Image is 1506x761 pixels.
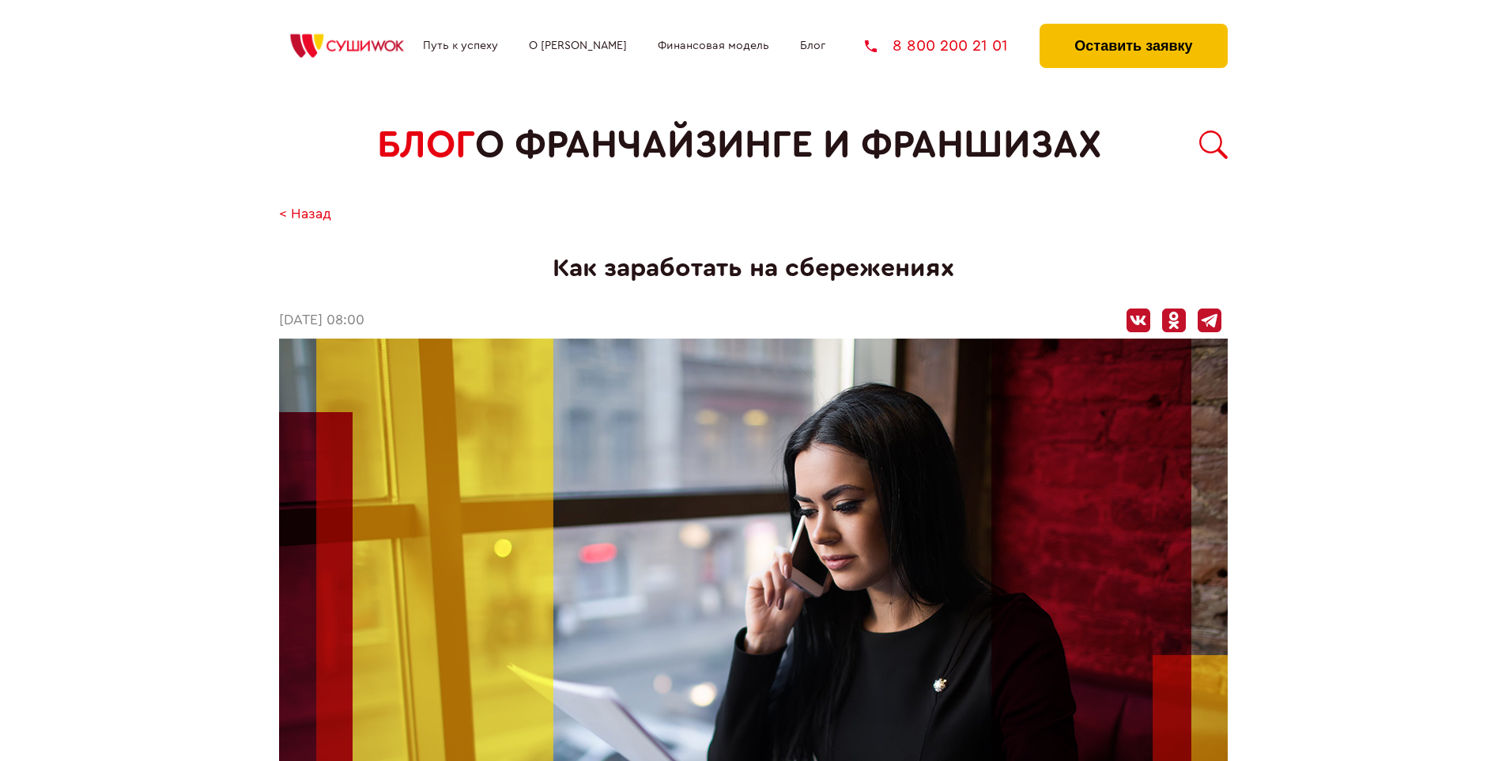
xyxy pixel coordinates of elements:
[529,40,627,52] a: О [PERSON_NAME]
[423,40,498,52] a: Путь к успеху
[658,40,769,52] a: Финансовая модель
[893,38,1008,54] span: 8 800 200 21 01
[279,312,364,329] time: [DATE] 08:00
[279,254,1228,283] h1: Как заработать на сбережениях
[800,40,825,52] a: Блог
[475,123,1101,167] span: о франчайзинге и франшизах
[377,123,475,167] span: БЛОГ
[279,206,331,223] a: < Назад
[1040,24,1227,68] button: Оставить заявку
[865,38,1008,54] a: 8 800 200 21 01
